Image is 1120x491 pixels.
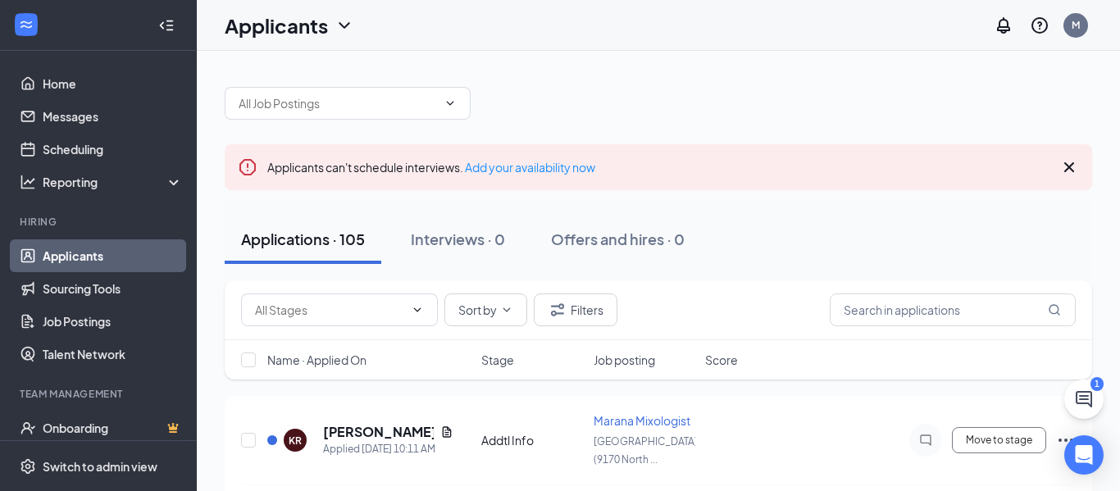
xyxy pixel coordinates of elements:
[323,441,453,457] div: Applied [DATE] 10:11 AM
[458,304,497,316] span: Sort by
[43,338,183,371] a: Talent Network
[43,239,183,272] a: Applicants
[239,94,437,112] input: All Job Postings
[43,305,183,338] a: Job Postings
[705,352,738,368] span: Score
[411,303,424,316] svg: ChevronDown
[594,352,655,368] span: Job posting
[916,434,936,447] svg: ChatInactive
[465,160,595,175] a: Add your availability now
[225,11,328,39] h1: Applicants
[267,160,595,175] span: Applicants can't schedule interviews.
[43,100,183,133] a: Messages
[481,432,584,448] div: Addtl Info
[335,16,354,35] svg: ChevronDown
[1090,377,1104,391] div: 1
[1074,389,1094,409] svg: ChatActive
[20,387,180,401] div: Team Management
[411,229,505,249] div: Interviews · 0
[43,272,183,305] a: Sourcing Tools
[1056,430,1076,450] svg: Ellipses
[548,300,567,320] svg: Filter
[323,423,434,441] h5: [PERSON_NAME]
[1030,16,1049,35] svg: QuestionInfo
[43,67,183,100] a: Home
[43,133,183,166] a: Scheduling
[830,293,1076,326] input: Search in applications
[43,411,183,444] a: OnboardingCrown
[43,174,184,190] div: Reporting
[444,293,527,326] button: Sort byChevronDown
[1064,435,1104,475] div: Open Intercom Messenger
[238,157,257,177] svg: Error
[994,16,1013,35] svg: Notifications
[267,352,367,368] span: Name · Applied On
[1064,380,1104,419] button: ChatActive
[444,97,457,110] svg: ChevronDown
[481,352,514,368] span: Stage
[534,293,617,326] button: Filter Filters
[1048,303,1061,316] svg: MagnifyingGlass
[594,435,698,466] span: [GEOGRAPHIC_DATA] (9170 North ...
[20,215,180,229] div: Hiring
[18,16,34,33] svg: WorkstreamLogo
[20,458,36,475] svg: Settings
[43,458,157,475] div: Switch to admin view
[289,434,302,448] div: KR
[440,425,453,439] svg: Document
[952,427,1046,453] button: Move to stage
[1059,157,1079,177] svg: Cross
[500,303,513,316] svg: ChevronDown
[20,174,36,190] svg: Analysis
[594,413,690,428] span: Marana Mixologist
[551,229,685,249] div: Offers and hires · 0
[158,17,175,34] svg: Collapse
[241,229,365,249] div: Applications · 105
[255,301,404,319] input: All Stages
[1072,18,1080,32] div: M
